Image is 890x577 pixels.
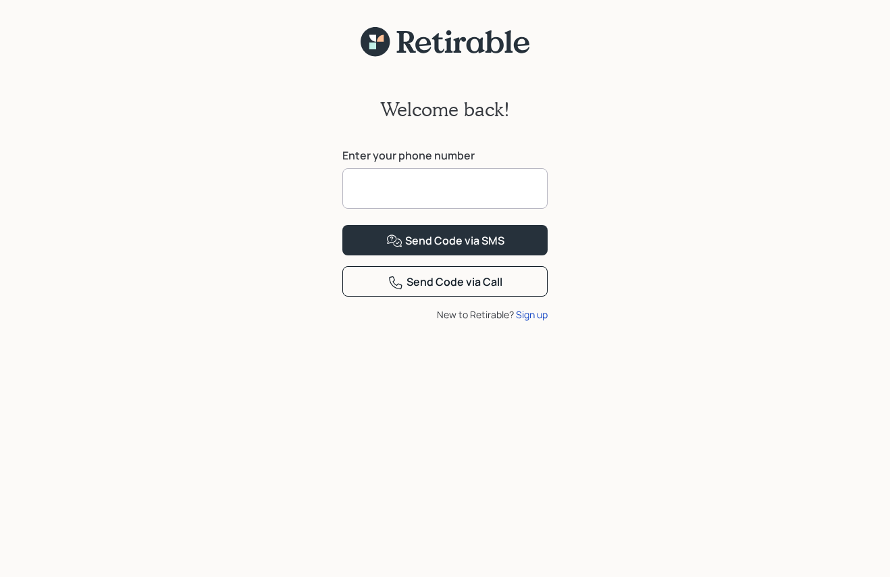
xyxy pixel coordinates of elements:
div: New to Retirable? [342,307,548,322]
button: Send Code via Call [342,266,548,297]
label: Enter your phone number [342,148,548,163]
div: Send Code via SMS [386,233,504,249]
div: Sign up [516,307,548,322]
h2: Welcome back! [380,98,510,121]
div: Send Code via Call [388,274,502,291]
button: Send Code via SMS [342,225,548,255]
